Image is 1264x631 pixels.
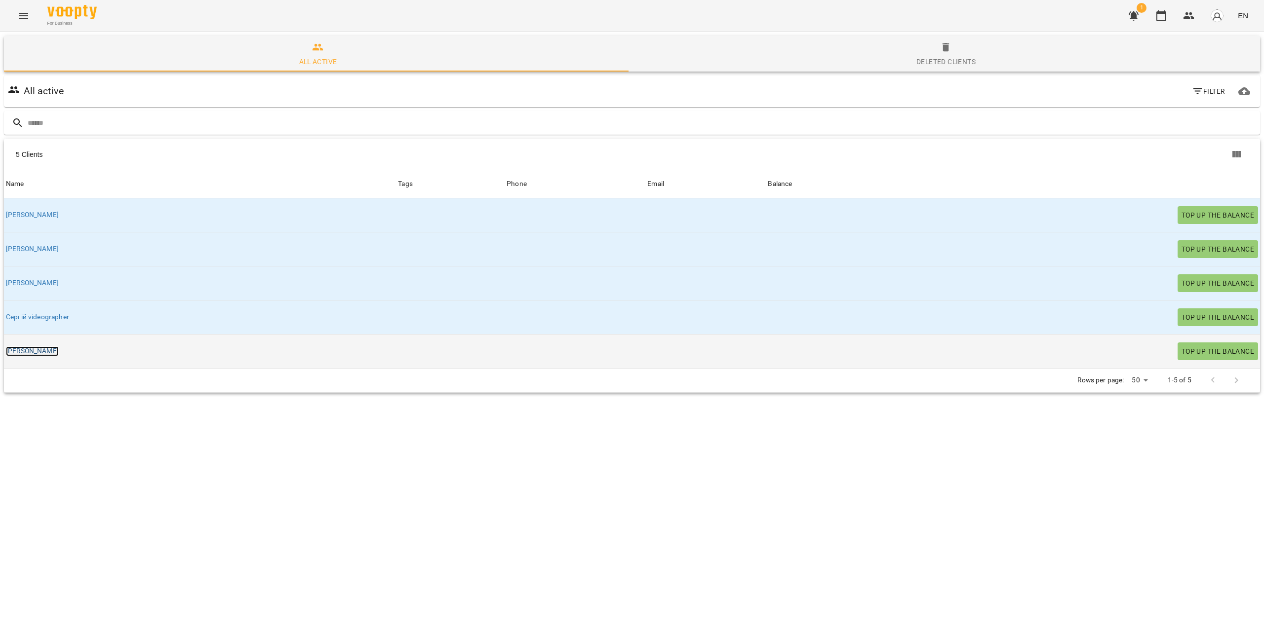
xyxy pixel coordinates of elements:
[24,83,64,99] h6: All active
[507,178,527,190] div: Phone
[398,178,503,190] div: Tags
[4,139,1260,170] div: Table Toolbar
[647,178,764,190] span: Email
[1182,209,1254,221] span: Top up the balance
[647,178,664,190] div: Email
[16,149,633,159] div: 5 Clients
[1192,85,1225,97] span: Filter
[507,178,527,190] div: Sort
[6,210,59,220] a: [PERSON_NAME]
[1128,373,1151,387] div: 50
[1182,311,1254,323] span: Top up the balance
[6,346,59,356] a: [PERSON_NAME]
[1224,143,1248,166] button: Show columns
[647,178,664,190] div: Sort
[768,178,1258,190] span: Balance
[1178,240,1258,258] button: Top up the balance
[1077,375,1124,385] p: Rows per page:
[1182,243,1254,255] span: Top up the balance
[47,5,97,19] img: Voopty Logo
[1188,82,1229,100] button: Filter
[6,244,59,254] a: [PERSON_NAME]
[1168,375,1191,385] p: 1-5 of 5
[6,178,394,190] span: Name
[1137,3,1146,13] span: 1
[6,178,24,190] div: Sort
[768,178,792,190] div: Sort
[1210,9,1224,23] img: avatar_s.png
[916,56,976,68] div: Deleted clients
[507,178,643,190] span: Phone
[6,312,69,322] a: Сергій videographer
[6,278,59,288] a: [PERSON_NAME]
[1178,342,1258,360] button: Top up the balance
[1234,6,1252,25] button: EN
[1238,10,1248,21] span: EN
[1178,206,1258,224] button: Top up the balance
[47,20,97,27] span: For Business
[1178,308,1258,326] button: Top up the balance
[768,178,792,190] div: Balance
[6,178,24,190] div: Name
[1178,274,1258,292] button: Top up the balance
[299,56,337,68] div: All active
[1182,345,1254,357] span: Top up the balance
[12,4,36,28] button: Menu
[1182,277,1254,289] span: Top up the balance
